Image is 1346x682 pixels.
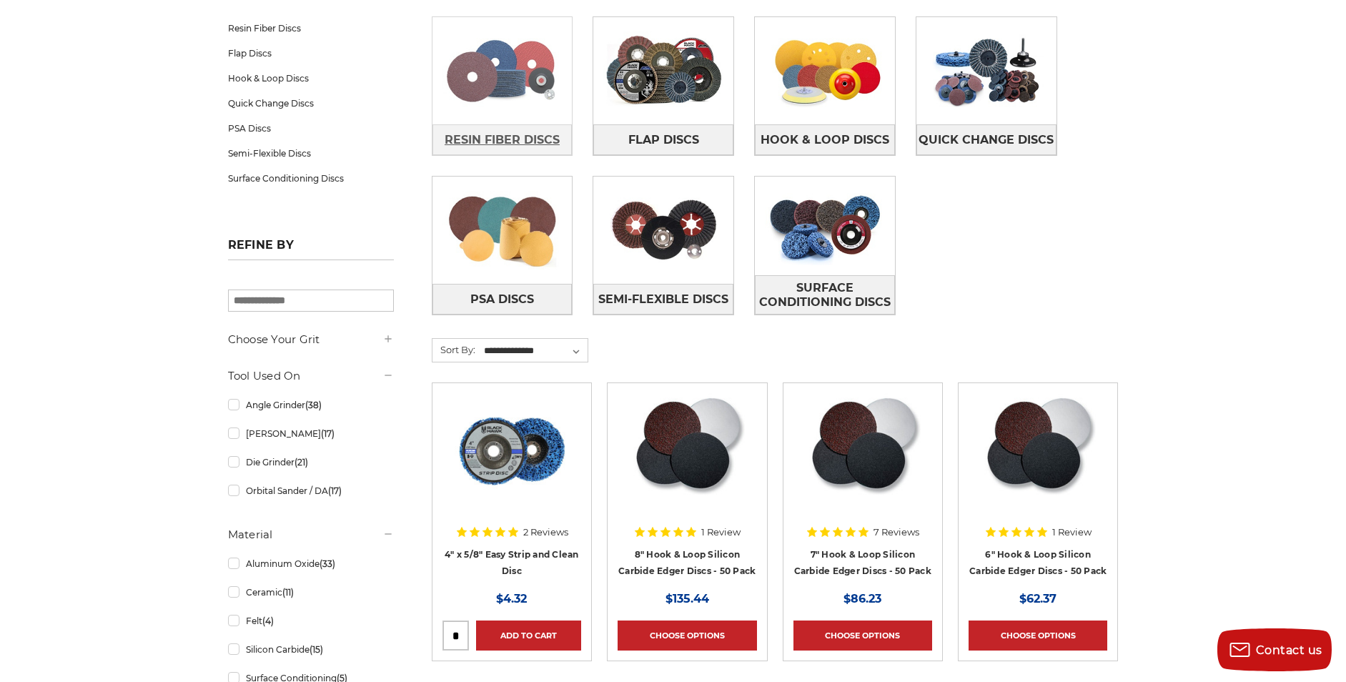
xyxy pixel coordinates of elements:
label: Sort By: [432,339,475,360]
a: PSA Discs [432,284,573,315]
a: Choose Options [793,621,932,651]
h5: Material [228,526,394,543]
span: Semi-Flexible Discs [598,287,728,312]
span: (4) [262,616,274,626]
a: Quick Change Discs [916,124,1056,155]
a: Silicon Carbide [228,637,394,662]
a: Flap Discs [593,124,733,155]
a: Add to Cart [476,621,581,651]
img: Silicon Carbide 7" Hook & Loop Edger Discs [805,393,921,508]
img: Semi-Flexible Discs [593,181,733,280]
span: Contact us [1256,643,1322,657]
span: Surface Conditioning Discs [756,276,894,315]
img: Quick Change Discs [916,21,1056,120]
a: Flap Discs [228,41,394,66]
a: Semi-Flexible Discs [228,141,394,166]
span: 2 Reviews [523,528,568,537]
a: 8" Hook & Loop Silicon Carbide Edger Discs - 50 Pack [618,549,756,576]
img: Silicon Carbide 8" Hook & Loop Edger Discs [629,393,745,508]
span: (38) [305,400,322,410]
a: 4" x 5/8" Easy Strip and Clean Disc [445,549,579,576]
a: Resin Fiber Discs [228,16,394,41]
span: 1 Review [701,528,741,537]
span: $86.23 [843,592,881,606]
img: Resin Fiber Discs [432,21,573,120]
select: Sort By: [482,340,588,362]
span: (17) [328,485,342,496]
span: Hook & Loop Discs [761,128,889,152]
span: Quick Change Discs [919,128,1054,152]
a: [PERSON_NAME] [228,421,394,446]
img: Silicon Carbide 6" Hook & Loop Edger Discs [980,393,1096,508]
span: $4.32 [496,592,527,606]
a: Resin Fiber Discs [432,124,573,155]
a: Silicon Carbide 6" Hook & Loop Edger Discs [969,393,1107,532]
span: (33) [320,558,335,569]
a: Surface Conditioning Discs [228,166,394,191]
img: Surface Conditioning Discs [755,177,895,275]
button: Contact us [1217,628,1332,671]
a: Felt [228,608,394,633]
h5: Choose Your Grit [228,331,394,348]
a: 7" Hook & Loop Silicon Carbide Edger Discs - 50 Pack [794,549,931,576]
a: Hook & Loop Discs [755,124,895,155]
img: Flap Discs [593,21,733,120]
a: Silicon Carbide 8" Hook & Loop Edger Discs [618,393,756,532]
a: Semi-Flexible Discs [593,284,733,315]
a: Surface Conditioning Discs [755,275,895,315]
span: $135.44 [665,592,709,606]
a: Aluminum Oxide [228,551,394,576]
span: $62.37 [1019,592,1056,606]
a: PSA Discs [228,116,394,141]
a: Ceramic [228,580,394,605]
a: Choose Options [618,621,756,651]
a: Silicon Carbide 7" Hook & Loop Edger Discs [793,393,932,532]
span: (11) [282,587,294,598]
span: 1 Review [1052,528,1092,537]
span: PSA Discs [470,287,534,312]
h5: Refine by [228,238,394,260]
a: 4" x 5/8" easy strip and clean discs [442,393,581,532]
img: 4" x 5/8" easy strip and clean discs [455,393,569,508]
a: Quick Change Discs [228,91,394,116]
span: Flap Discs [628,128,699,152]
a: Die Grinder [228,450,394,475]
span: (21) [295,457,308,468]
span: (17) [321,428,335,439]
img: Hook & Loop Discs [755,21,895,120]
a: Angle Grinder [228,392,394,417]
a: Hook & Loop Discs [228,66,394,91]
a: 6" Hook & Loop Silicon Carbide Edger Discs - 50 Pack [969,549,1107,576]
span: 7 Reviews [874,528,919,537]
img: PSA Discs [432,181,573,280]
a: Orbital Sander / DA [228,478,394,503]
h5: Tool Used On [228,367,394,385]
a: Choose Options [969,621,1107,651]
span: Resin Fiber Discs [445,128,560,152]
span: (15) [310,644,323,655]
